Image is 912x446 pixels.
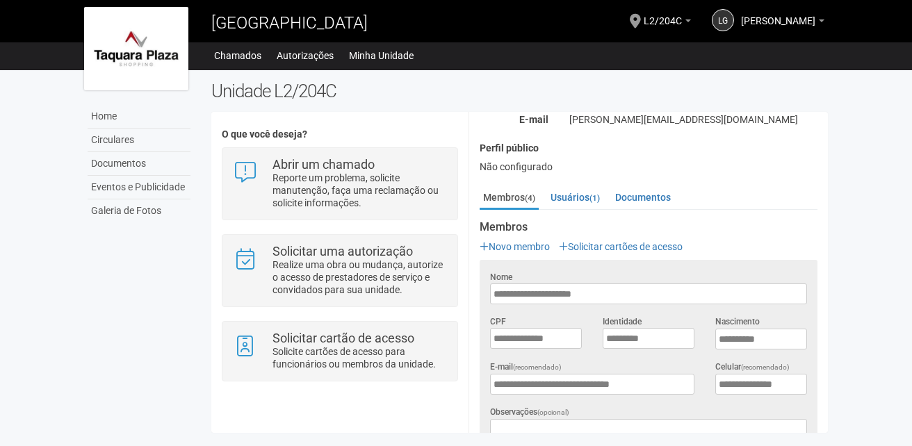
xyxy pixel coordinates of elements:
label: Identidade [603,315,642,328]
img: logo.jpg [84,7,188,90]
span: Luiza Gomes Nogueira [741,2,815,26]
small: (1) [589,193,600,203]
a: Eventos e Publicidade [88,176,190,199]
strong: Abrir um chamado [272,157,375,172]
a: L2/204C [644,17,691,28]
a: Usuários(1) [547,187,603,208]
a: Circulares [88,129,190,152]
a: Abrir um chamado Reporte um problema, solicite manutenção, faça uma reclamação ou solicite inform... [233,158,446,209]
div: Não configurado [480,160,817,173]
div: [PERSON_NAME][EMAIL_ADDRESS][DOMAIN_NAME] [559,113,828,126]
strong: E-mail [519,114,548,125]
a: Documentos [88,152,190,176]
h4: Perfil público [480,143,817,154]
span: (opcional) [537,408,569,416]
strong: Solicitar uma autorização [272,244,413,258]
a: Solicitar uma autorização Realize uma obra ou mudança, autorize o acesso de prestadores de serviç... [233,245,446,296]
label: Celular [715,361,790,374]
p: Solicite cartões de acesso para funcionários ou membros da unidade. [272,345,447,370]
a: LG [712,9,734,31]
a: [PERSON_NAME] [741,17,824,28]
a: Novo membro [480,241,550,252]
a: Autorizações [277,46,334,65]
label: E-mail [490,361,562,374]
a: Membros(4) [480,187,539,210]
a: Chamados [214,46,261,65]
h4: O que você deseja? [222,129,457,140]
span: (recomendado) [741,363,790,371]
h2: Unidade L2/204C [211,81,828,101]
a: Home [88,105,190,129]
small: (4) [525,193,535,203]
strong: Solicitar cartão de acesso [272,331,414,345]
a: Galeria de Fotos [88,199,190,222]
span: [GEOGRAPHIC_DATA] [211,13,368,33]
label: CPF [490,315,506,328]
a: Minha Unidade [349,46,414,65]
strong: Membros [480,221,817,233]
label: Nome [490,271,512,283]
p: Reporte um problema, solicite manutenção, faça uma reclamação ou solicite informações. [272,172,447,209]
a: Solicitar cartões de acesso [559,241,683,252]
span: L2/204C [644,2,682,26]
a: Documentos [612,187,674,208]
strong: Telefone [509,101,548,113]
label: Observações [490,406,569,419]
label: Nascimento [715,315,760,328]
p: Realize uma obra ou mudança, autorize o acesso de prestadores de serviço e convidados para sua un... [272,258,447,296]
a: Solicitar cartão de acesso Solicite cartões de acesso para funcionários ou membros da unidade. [233,332,446,370]
span: (recomendado) [513,363,562,371]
